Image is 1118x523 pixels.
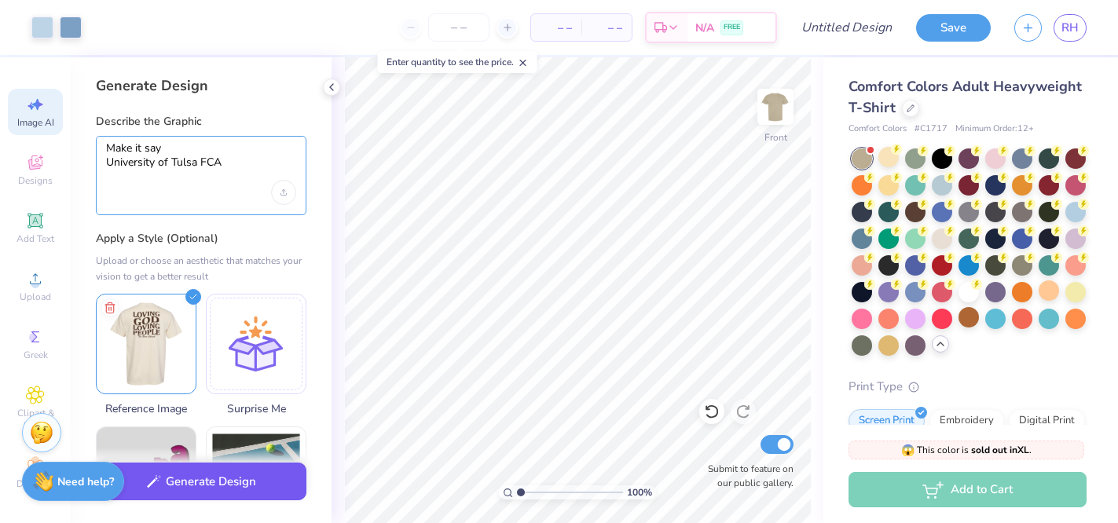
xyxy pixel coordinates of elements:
span: N/A [695,20,714,36]
img: Front [760,91,791,123]
button: Save [916,14,991,42]
div: Upload or choose an aesthetic that matches your vision to get a better result [96,253,306,284]
span: 100 % [627,485,652,499]
span: Comfort Colors Adult Heavyweight T-Shirt [849,77,1082,117]
span: Reference Image [96,400,196,417]
div: Enter quantity to see the price. [378,51,537,73]
span: Decorate [16,477,54,490]
span: Upload [20,291,51,303]
strong: Need help? [57,474,114,489]
span: FREE [724,22,740,33]
div: Print Type [849,378,1087,396]
span: Clipart & logos [8,407,63,432]
label: Describe the Graphic [96,114,306,130]
div: Front [764,130,787,144]
div: Digital Print [1009,409,1085,433]
div: Screen Print [849,409,925,433]
span: 😱 [901,443,915,458]
span: Surprise Me [206,400,306,417]
div: Embroidery [929,409,1004,433]
span: – – [541,20,572,36]
button: Generate Design [96,463,306,501]
input: – – [428,13,489,42]
span: – – [591,20,622,36]
span: Comfort Colors [849,123,907,136]
img: Upload reference [97,294,196,393]
label: Submit to feature on our public gallery. [699,462,794,490]
textarea: Make it say University of Tulsa FCA [106,141,296,181]
span: Designs [18,174,53,187]
span: Add Text [16,232,54,245]
a: RH [1054,14,1087,42]
span: Greek [24,349,48,361]
span: Minimum Order: 12 + [955,123,1034,136]
strong: sold out in XL [971,444,1029,456]
div: Generate Design [96,76,306,95]
label: Apply a Style (Optional) [96,231,306,247]
span: Image AI [17,116,54,129]
span: # C1717 [915,123,948,136]
input: Untitled Design [789,12,904,43]
span: This color is . [901,443,1032,457]
span: RH [1061,19,1079,37]
div: Upload image [271,180,296,205]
